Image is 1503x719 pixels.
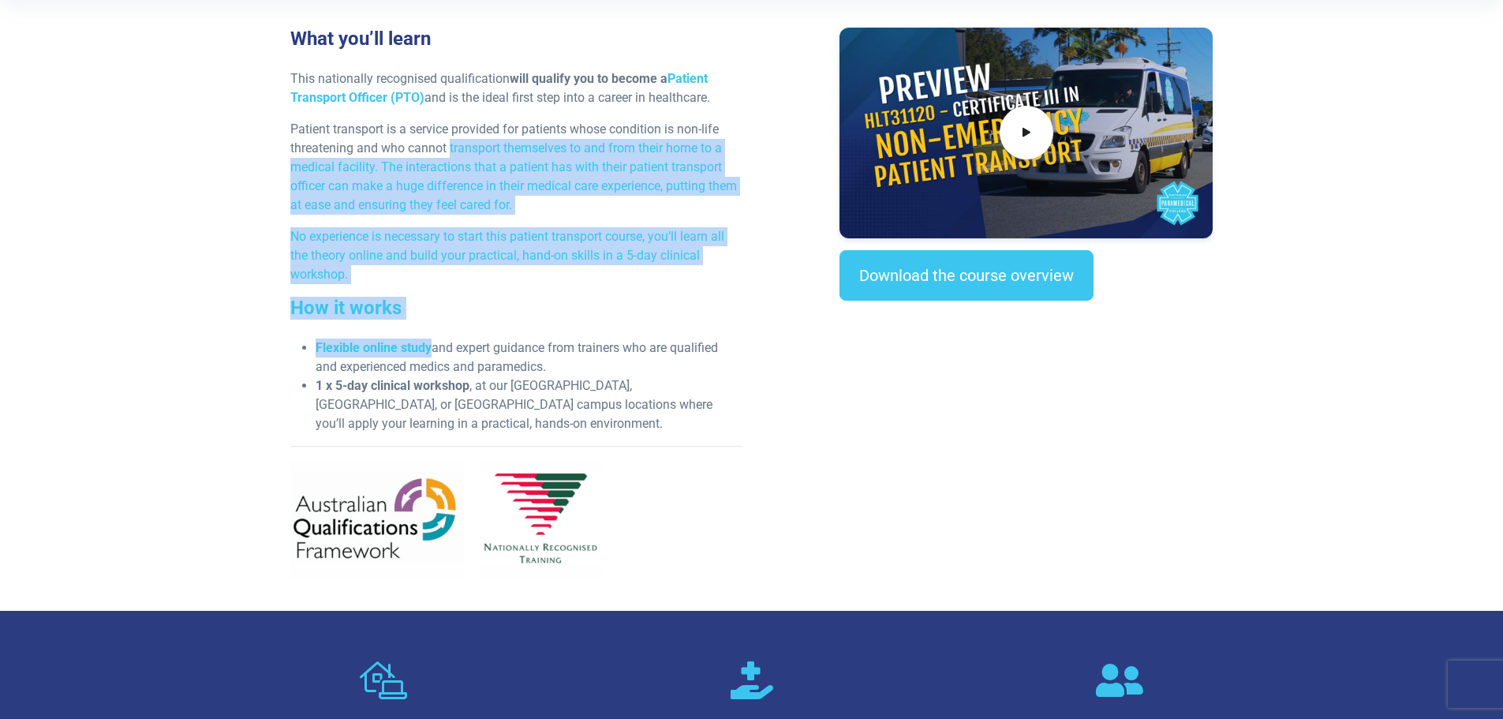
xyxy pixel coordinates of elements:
iframe: EmbedSocial Universal Widget [839,332,1213,414]
p: This nationally recognised qualification and is the ideal first step into a career in healthcare. [290,69,742,107]
a: Patient Transport Officer (PTO) [290,71,708,105]
li: and expert guidance from trainers who are qualified and experienced medics and paramedics. [316,339,742,376]
li: , at our [GEOGRAPHIC_DATA], [GEOGRAPHIC_DATA], or [GEOGRAPHIC_DATA] campus locations where you’ll... [316,376,742,433]
strong: Flexible online study [316,340,432,355]
p: No experience is necessary to start this patient transport course, you’ll learn all the theory on... [290,227,742,284]
strong: will qualify you to become a [290,71,708,105]
h3: How it works [290,297,742,320]
p: Patient transport is a service provided for patients whose condition is non-life threatening and ... [290,120,742,215]
h3: What you’ll learn [290,28,742,51]
a: Download the course overview [839,250,1094,301]
strong: 1 x 5-day clinical workshop [316,378,469,393]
